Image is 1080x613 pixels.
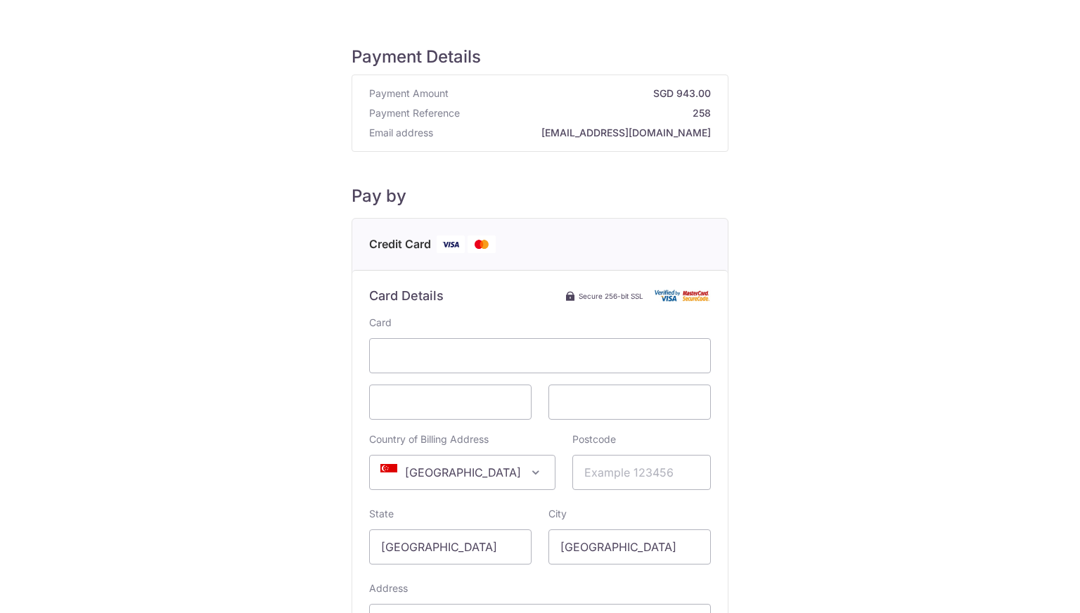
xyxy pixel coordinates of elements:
img: Visa [437,235,465,253]
label: Card [369,316,392,330]
iframe: Secure card expiration date input frame [381,394,520,411]
label: Postcode [572,432,616,446]
span: Payment Amount [369,86,449,101]
input: Example 123456 [572,455,711,490]
label: Country of Billing Address [369,432,489,446]
span: Credit Card [369,235,431,253]
img: Card secure [655,290,711,302]
h5: Payment Details [352,46,728,67]
h5: Pay by [352,186,728,207]
span: Email address [369,126,433,140]
h6: Card Details [369,288,444,304]
strong: SGD 943.00 [454,86,711,101]
label: Address [369,581,408,595]
label: State [369,507,394,521]
strong: 258 [465,106,711,120]
span: Singapore [369,455,555,490]
span: Singapore [370,456,555,489]
iframe: Secure card security code input frame [560,394,699,411]
span: Payment Reference [369,106,460,120]
span: Secure 256-bit SSL [579,290,643,302]
label: City [548,507,567,521]
iframe: Secure card number input frame [381,347,699,364]
img: Mastercard [468,235,496,253]
strong: [EMAIL_ADDRESS][DOMAIN_NAME] [439,126,711,140]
